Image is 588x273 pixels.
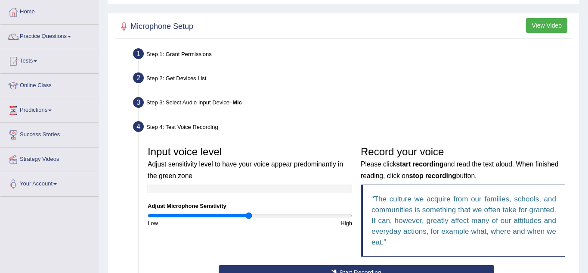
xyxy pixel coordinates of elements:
div: Step 1: Grant Permissions [129,46,575,65]
h3: Record your voice [361,146,565,180]
a: Your Account [0,172,99,194]
div: Step 2: Get Devices List [129,70,575,89]
div: Step 4: Test Voice Recording [129,119,575,138]
b: start recording [396,160,443,168]
small: Adjust sensitivity level to have your voice appear predominantly in the green zone [148,160,343,179]
b: stop recording [409,172,456,179]
a: Predictions [0,98,99,120]
span: – [229,99,242,106]
a: Tests [0,49,99,71]
a: Strategy Videos [0,147,99,169]
a: Practice Questions [0,25,99,46]
b: Mic [232,99,242,106]
small: Please click and read the text aloud. When finished reading, click on button. [361,160,558,179]
a: Online Class [0,74,99,95]
a: Success Stories [0,123,99,144]
h2: Microphone Setup [118,20,193,33]
div: High [250,219,357,227]
h3: Input voice level [148,146,352,180]
label: Adjust Microphone Senstivity [148,202,226,210]
q: The culture we acquire from our families, schools, and communities is something that we often tak... [371,195,556,246]
div: Low [143,219,250,227]
div: Step 3: Select Audio Input Device [129,94,575,113]
button: View Video [526,18,567,33]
